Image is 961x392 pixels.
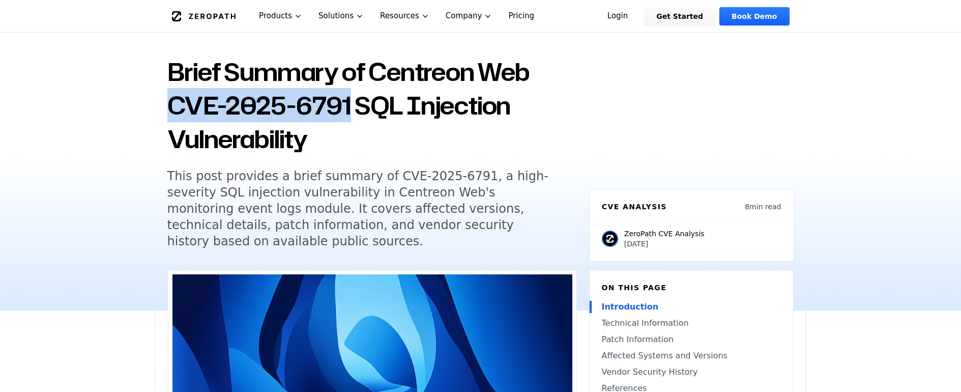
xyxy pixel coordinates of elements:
[167,168,558,249] h5: This post provides a brief summary of CVE-2025-6791, a high-severity SQL injection vulnerability ...
[602,350,781,362] a: Affected Systems and Versions
[719,7,789,25] a: Book Demo
[602,301,781,313] a: Introduction
[595,7,640,25] a: Login
[624,239,705,249] p: [DATE]
[602,231,618,247] img: ZeroPath CVE Analysis
[602,366,781,378] a: Vendor Security History
[602,333,781,346] a: Patch Information
[644,7,715,25] a: Get Started
[602,202,667,212] h6: CVE Analysis
[745,202,781,212] p: 8 min read
[602,317,781,329] a: Technical Information
[602,283,781,293] h6: On this page
[624,229,705,239] p: ZeroPath CVE Analysis
[167,55,577,156] h1: Brief Summary of Centreon Web CVE-2025-6791 SQL Injection Vulnerability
